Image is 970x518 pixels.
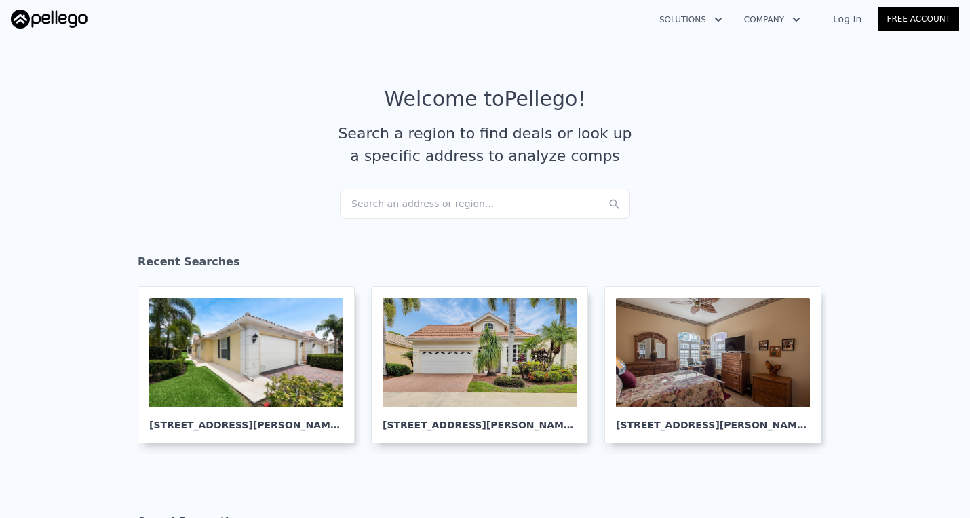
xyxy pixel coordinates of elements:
a: [STREET_ADDRESS][PERSON_NAME], [GEOGRAPHIC_DATA][PERSON_NAME] [138,286,366,443]
a: [STREET_ADDRESS][PERSON_NAME], [GEOGRAPHIC_DATA][PERSON_NAME] [604,286,832,443]
button: Company [733,7,811,32]
img: Pellego [11,10,88,29]
a: Free Account [878,7,959,31]
a: [STREET_ADDRESS][PERSON_NAME], [GEOGRAPHIC_DATA][PERSON_NAME] [371,286,599,443]
button: Solutions [648,7,733,32]
div: [STREET_ADDRESS][PERSON_NAME] , [GEOGRAPHIC_DATA][PERSON_NAME] [383,407,577,432]
div: Welcome to Pellego ! [385,87,586,111]
div: [STREET_ADDRESS][PERSON_NAME] , [GEOGRAPHIC_DATA][PERSON_NAME] [616,407,810,432]
div: Search a region to find deals or look up a specific address to analyze comps [333,122,637,167]
div: Recent Searches [138,243,832,286]
a: Log In [817,12,878,26]
div: Search an address or region... [340,189,630,219]
div: [STREET_ADDRESS][PERSON_NAME] , [GEOGRAPHIC_DATA][PERSON_NAME] [149,407,343,432]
